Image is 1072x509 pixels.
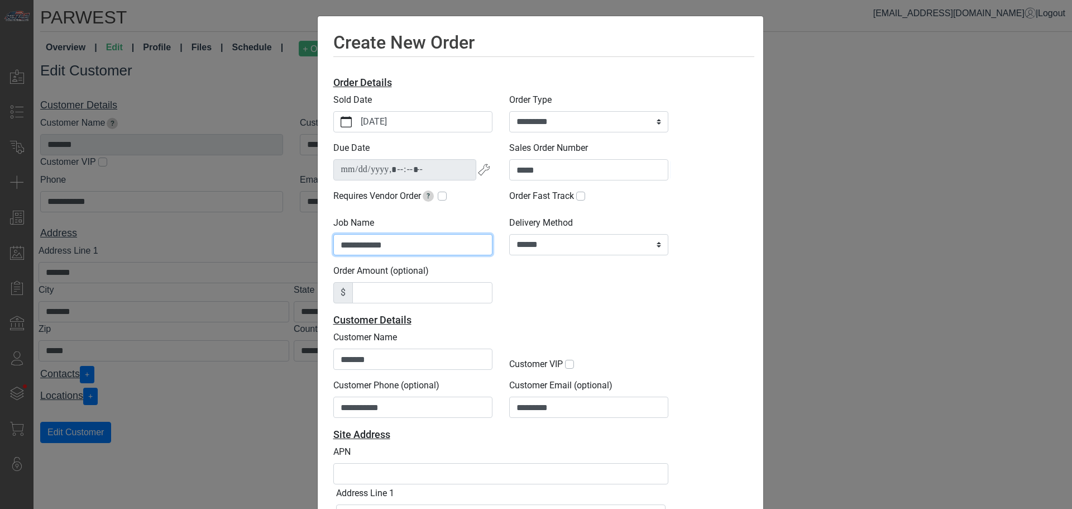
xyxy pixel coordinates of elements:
[333,445,351,459] label: APN
[509,93,552,107] label: Order Type
[333,264,429,278] label: Order Amount (optional)
[509,358,563,371] label: Customer VIP
[341,116,352,127] svg: calendar
[509,379,612,392] label: Customer Email (optional)
[336,487,394,500] label: Address Line 1
[333,141,370,155] label: Due Date
[333,75,668,90] div: Order Details
[358,112,492,132] label: [DATE]
[333,379,439,392] label: Customer Phone (optional)
[333,427,668,442] div: Site Address
[423,191,434,202] span: Extends due date by 2 weeks for pickup orders
[333,282,353,303] div: $
[509,141,588,155] label: Sales Order Number
[334,112,358,132] button: calendar
[333,93,372,107] label: Sold Date
[333,32,754,57] h1: Create New Order
[333,216,374,230] label: Job Name
[333,189,435,203] label: Requires Vendor Order
[509,189,574,203] label: Order Fast Track
[333,312,668,327] div: Customer Details
[509,216,573,230] label: Delivery Method
[333,331,397,344] label: Customer Name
